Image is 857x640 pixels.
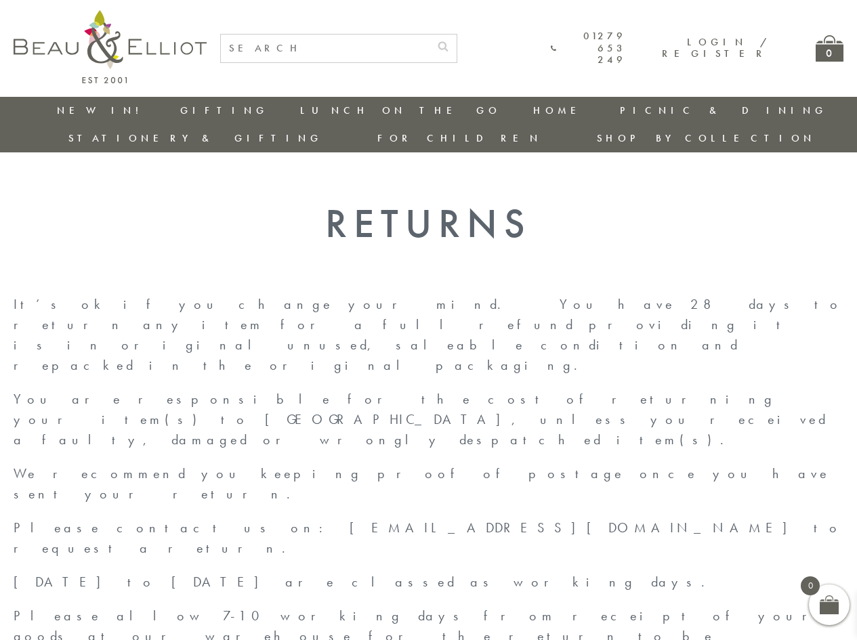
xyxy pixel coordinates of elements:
input: SEARCH [221,35,430,62]
span: [DATE] to [DATE] are classed as working days. [14,573,717,591]
a: For Children [377,131,542,145]
a: Lunch On The Go [300,104,501,117]
a: Picnic & Dining [620,104,827,117]
span: 0 [801,576,820,595]
a: Home [533,104,587,117]
img: logo [14,10,207,83]
h1: Returns [14,200,843,247]
a: Stationery & Gifting [68,131,322,145]
a: Login / Register [662,35,768,60]
span: We recommend you keeping proof of postage once you have sent your return. [14,465,829,503]
a: 01279 653 249 [551,30,626,66]
a: New in! [57,104,148,117]
a: 0 [816,35,843,62]
a: Gifting [180,104,268,117]
span: You are responsible for the cost of returning your item(s) to [GEOGRAPHIC_DATA], unless you recei... [14,390,826,448]
a: Shop by collection [597,131,816,145]
span: Please contact us on: [EMAIL_ADDRESS][DOMAIN_NAME] to request a return. [14,519,842,557]
span: It’s ok if you change your mind. You have 28 days to return any item for a full refund providing ... [14,295,843,374]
